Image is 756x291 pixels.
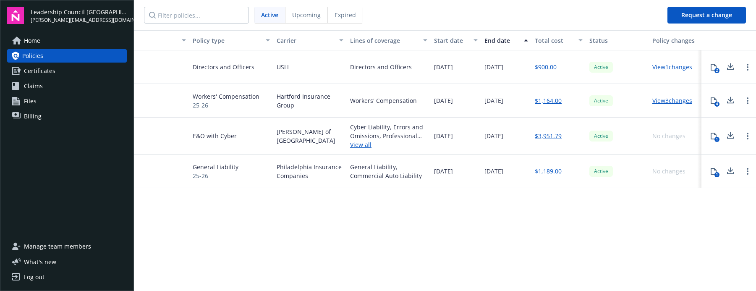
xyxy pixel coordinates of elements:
[350,140,427,149] a: View all
[273,30,347,50] button: Carrier
[24,240,91,253] span: Manage team members
[31,16,127,24] span: [PERSON_NAME][EMAIL_ADDRESS][DOMAIN_NAME]
[705,128,722,144] button: 1
[705,92,722,109] button: 4
[22,49,43,63] span: Policies
[144,7,249,24] input: Filter policies...
[7,257,70,266] button: What's new
[350,63,412,71] div: Directors and Officers
[24,270,44,284] div: Log out
[434,36,468,45] div: Start date
[484,96,503,105] span: [DATE]
[743,62,753,72] a: Open options
[350,123,427,140] div: Cyber Liability, Errors and Omissions, Professional Liability
[7,240,127,253] a: Manage team members
[335,10,356,19] span: Expired
[189,30,273,50] button: Policy type
[434,167,453,176] span: [DATE]
[705,163,722,180] button: 1
[743,131,753,141] a: Open options
[593,132,610,140] span: Active
[431,30,481,50] button: Start date
[193,63,254,71] span: Directors and Officers
[7,7,24,24] img: navigator-logo.svg
[714,172,719,177] div: 1
[24,64,55,78] span: Certificates
[350,96,417,105] div: Workers' Compensation
[586,30,649,50] button: Status
[31,7,127,24] button: Leadership Council [GEOGRAPHIC_DATA][PERSON_NAME][EMAIL_ADDRESS][DOMAIN_NAME]
[347,30,431,50] button: Lines of coverage
[193,101,259,110] span: 25-26
[24,34,40,47] span: Home
[292,10,321,19] span: Upcoming
[31,8,127,16] span: Leadership Council [GEOGRAPHIC_DATA]
[531,30,586,50] button: Total cost
[7,64,127,78] a: Certificates
[714,137,719,142] div: 1
[535,36,573,45] div: Total cost
[652,167,685,176] div: No changes
[7,34,127,47] a: Home
[535,131,562,140] a: $3,951.79
[7,49,127,63] a: Policies
[535,167,562,176] a: $1,189.00
[535,96,562,105] a: $1,164.00
[484,131,503,140] span: [DATE]
[593,97,610,105] span: Active
[484,63,503,71] span: [DATE]
[193,171,238,180] span: 25-26
[261,10,278,19] span: Active
[714,102,719,107] div: 4
[743,96,753,106] a: Open options
[7,110,127,123] a: Billing
[589,36,646,45] div: Status
[434,96,453,105] span: [DATE]
[434,131,453,140] span: [DATE]
[667,7,746,24] button: Request a change
[193,92,259,101] span: Workers' Compensation
[652,97,692,105] a: View 3 changes
[277,36,334,45] div: Carrier
[277,63,289,71] span: USLI
[484,167,503,176] span: [DATE]
[743,166,753,176] a: Open options
[277,92,343,110] span: Hartford Insurance Group
[714,68,719,73] div: 2
[434,63,453,71] span: [DATE]
[593,63,610,71] span: Active
[277,127,343,145] span: [PERSON_NAME] of [GEOGRAPHIC_DATA]
[7,94,127,108] a: Files
[7,79,127,93] a: Claims
[593,168,610,175] span: Active
[705,59,722,76] button: 2
[193,131,237,140] span: E&O with Cyber
[277,163,343,180] span: Philadelphia Insurance Companies
[652,36,698,45] div: Policy changes
[649,30,701,50] button: Policy changes
[652,131,685,140] div: No changes
[193,36,261,45] div: Policy type
[193,163,238,171] span: General Liability
[481,30,531,50] button: End date
[350,36,418,45] div: Lines of coverage
[535,63,557,71] a: $900.00
[24,94,37,108] span: Files
[350,163,427,180] div: General Liability, Commercial Auto Liability
[24,110,42,123] span: Billing
[24,257,56,266] span: What ' s new
[24,79,43,93] span: Claims
[484,36,519,45] div: End date
[652,63,692,71] a: View 1 changes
